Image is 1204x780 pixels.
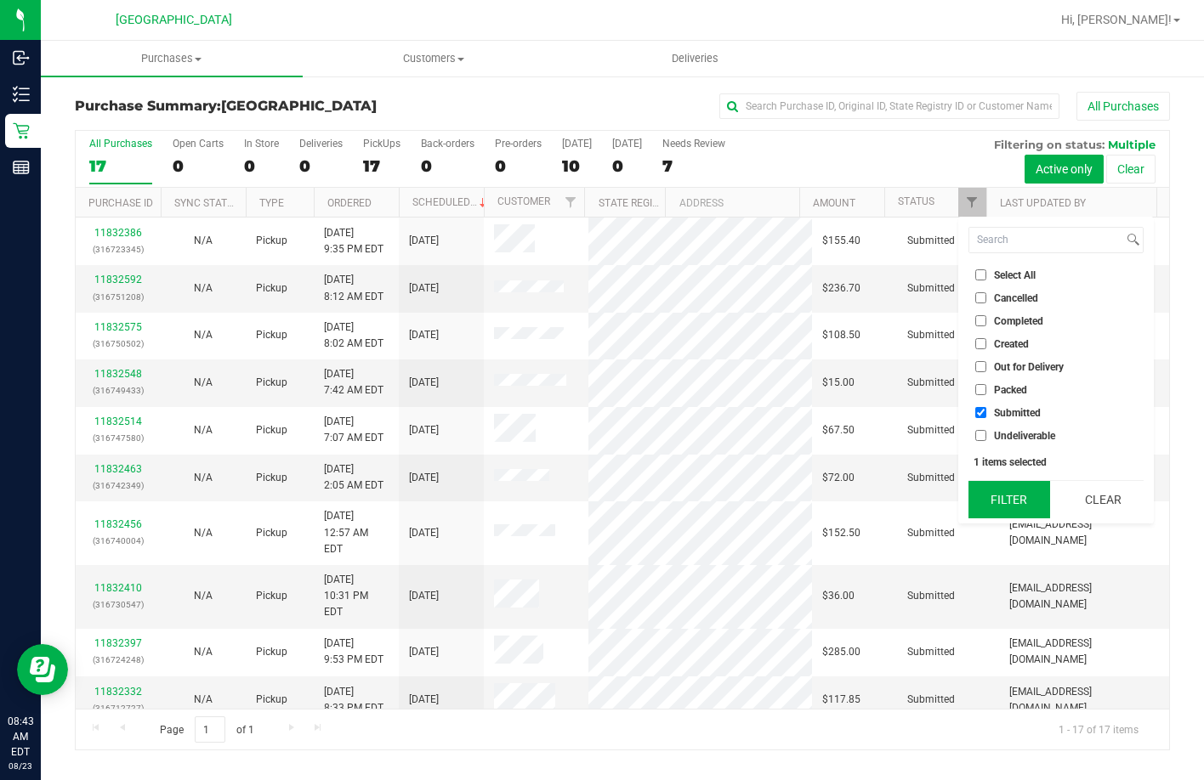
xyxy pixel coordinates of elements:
[94,274,142,285] a: 11832592
[256,233,287,249] span: Pickup
[194,646,213,658] span: Not Applicable
[907,280,955,297] span: Submitted
[86,430,150,446] p: (316747580)
[174,197,240,209] a: Sync Status
[94,415,142,427] a: 11832514
[1009,684,1159,716] span: [EMAIL_ADDRESS][DOMAIN_NAME]
[256,280,287,297] span: Pickup
[822,644,860,660] span: $285.00
[244,138,279,150] div: In Store
[822,375,855,391] span: $15.00
[495,156,542,176] div: 0
[324,508,389,557] span: [DATE] 12:57 AM EDT
[86,382,150,398] p: (316749433)
[994,408,1041,418] span: Submitted
[409,375,439,391] span: [DATE]
[194,470,213,486] button: N/A
[907,644,955,660] span: Submitted
[1061,13,1172,26] span: Hi, [PERSON_NAME]!
[173,138,224,150] div: Open Carts
[94,463,142,475] a: 11832463
[562,156,592,176] div: 10
[194,472,213,483] span: Not Applicable
[1009,636,1159,668] span: [EMAIL_ADDRESS][DOMAIN_NAME]
[409,280,439,297] span: [DATE]
[409,525,439,541] span: [DATE]
[907,233,955,249] span: Submitted
[994,293,1038,303] span: Cancelled
[898,195,934,207] a: Status
[969,228,1123,252] input: Search
[421,138,474,150] div: Back-orders
[1045,716,1152,742] span: 1 - 17 of 17 items
[975,384,986,395] input: Packed
[822,280,860,297] span: $236.70
[409,233,439,249] span: [DATE]
[1025,155,1104,184] button: Active only
[194,693,213,705] span: Not Applicable
[409,644,439,660] span: [DATE]
[907,327,955,343] span: Submitted
[1062,481,1144,518] button: Clear
[221,98,377,114] span: [GEOGRAPHIC_DATA]
[13,86,30,103] inline-svg: Inventory
[299,138,343,150] div: Deliveries
[86,652,150,668] p: (316724248)
[173,156,224,176] div: 0
[612,156,642,176] div: 0
[324,414,383,446] span: [DATE] 7:07 AM EDT
[256,327,287,343] span: Pickup
[94,227,142,239] a: 11832386
[421,156,474,176] div: 0
[194,233,213,249] button: N/A
[822,588,855,604] span: $36.00
[94,518,142,530] a: 11832456
[194,422,213,438] button: N/A
[86,700,150,716] p: (316712727)
[813,197,855,209] a: Amount
[409,422,439,438] span: [DATE]
[994,431,1055,441] span: Undeliverable
[8,760,33,772] p: 08/23
[975,315,986,326] input: Completed
[86,533,150,549] p: (316740004)
[244,156,279,176] div: 0
[994,362,1064,372] span: Out for Delivery
[822,692,860,708] span: $117.85
[194,590,213,602] span: Not Applicable
[907,375,955,391] span: Submitted
[256,644,287,660] span: Pickup
[822,327,860,343] span: $108.50
[907,692,955,708] span: Submitted
[412,196,490,208] a: Scheduled
[822,233,860,249] span: $155.40
[75,99,440,114] h3: Purchase Summary:
[719,93,1059,119] input: Search Purchase ID, Original ID, State Registry ID or Customer Name...
[975,430,986,441] input: Undeliverable
[194,525,213,541] button: N/A
[86,289,150,305] p: (316751208)
[8,714,33,760] p: 08:43 AM EDT
[822,422,855,438] span: $67.50
[822,525,860,541] span: $152.50
[907,588,955,604] span: Submitted
[324,461,383,494] span: [DATE] 2:05 AM EDT
[975,269,986,280] input: Select All
[662,156,725,176] div: 7
[89,156,152,176] div: 17
[13,122,30,139] inline-svg: Retail
[17,644,68,695] iframe: Resource center
[89,138,152,150] div: All Purchases
[324,225,383,257] span: [DATE] 9:35 PM EDT
[975,292,986,303] input: Cancelled
[41,41,303,76] a: Purchases
[86,241,150,257] p: (316723345)
[259,197,284,209] a: Type
[565,41,826,76] a: Deliveries
[41,51,303,66] span: Purchases
[975,361,986,372] input: Out for Delivery
[495,138,542,150] div: Pre-orders
[194,280,213,297] button: N/A
[324,572,389,621] span: [DATE] 10:31 PM EDT
[194,329,213,341] span: Not Applicable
